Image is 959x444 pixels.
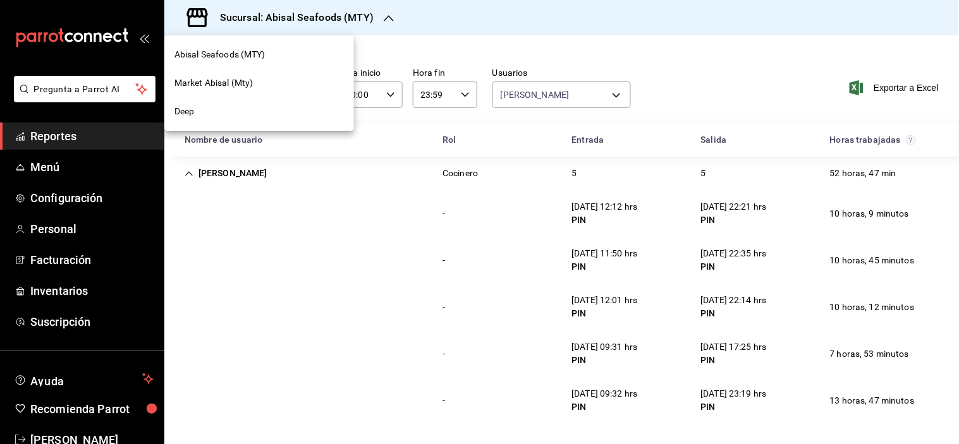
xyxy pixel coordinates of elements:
span: Deep [174,105,195,118]
div: Market Abisal (Mty) [164,69,354,97]
div: Deep [164,97,354,126]
span: Market Abisal (Mty) [174,76,253,90]
div: Abisal Seafoods (MTY) [164,40,354,69]
span: Abisal Seafoods (MTY) [174,48,266,61]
